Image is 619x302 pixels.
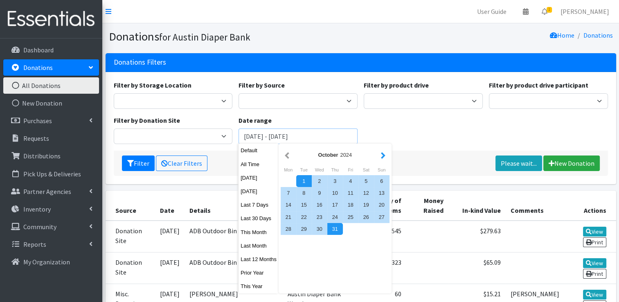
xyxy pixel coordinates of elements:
label: Filter by product drive participant [489,80,588,90]
h1: Donations [109,29,358,44]
a: All Donations [3,77,99,94]
th: Date [155,191,185,221]
td: [DATE] [155,221,185,252]
button: [DATE] [239,172,279,184]
a: Reports [3,236,99,252]
a: Partner Agencies [3,183,99,200]
td: $65.09 [448,252,506,284]
a: Distributions [3,148,99,164]
div: 6 [374,175,389,187]
a: [PERSON_NAME] [554,3,616,20]
h3: Donations Filters [114,58,166,67]
a: Print [583,269,606,279]
div: 1 [296,175,312,187]
div: Thursday [327,165,343,175]
div: Friday [343,165,358,175]
p: Requests [23,134,49,142]
label: Date range [239,115,272,125]
small: for Austin Diaper Bank [159,31,250,43]
td: ADB Outdoor Bin [185,221,282,252]
a: View [583,290,606,300]
div: 12 [358,187,374,199]
a: New Donation [543,156,600,171]
div: 11 [343,187,358,199]
div: 28 [281,223,296,235]
button: This Year [239,280,279,292]
p: Reports [23,240,46,248]
button: Default [239,144,279,156]
div: 14 [281,199,296,211]
label: Filter by product drive [364,80,429,90]
td: Donation Site [106,221,155,252]
a: Requests [3,130,99,146]
p: Purchases [23,117,52,125]
td: Donation Site [106,252,155,284]
p: My Organization [23,258,70,266]
div: 4 [343,175,358,187]
p: Community [23,223,56,231]
button: Prior Year [239,267,279,279]
label: Filter by Donation Site [114,115,180,125]
button: Last Month [239,240,279,252]
div: Wednesday [312,165,327,175]
div: 19 [358,199,374,211]
p: Dashboard [23,46,54,54]
a: Pick Ups & Deliveries [3,166,99,182]
button: Last 7 Days [239,199,279,211]
div: 13 [374,187,389,199]
th: Details [185,191,282,221]
th: In-kind Value [448,191,506,221]
div: 18 [343,199,358,211]
span: 1 [547,7,552,13]
a: View [583,227,606,237]
div: 23 [312,211,327,223]
img: HumanEssentials [3,5,99,33]
button: [DATE] [239,185,279,197]
div: 21 [281,211,296,223]
div: 9 [312,187,327,199]
div: 2 [312,175,327,187]
th: Source [106,191,155,221]
td: $279.63 [448,221,506,252]
td: ADB Outdoor Bin [185,252,282,284]
div: 24 [327,211,343,223]
strong: October [318,152,338,158]
th: Money Raised [406,191,448,221]
a: Inventory [3,201,99,217]
div: Saturday [358,165,374,175]
div: 8 [296,187,312,199]
div: 20 [374,199,389,211]
div: Tuesday [296,165,312,175]
div: Sunday [374,165,389,175]
div: 25 [343,211,358,223]
a: Community [3,219,99,235]
a: My Organization [3,254,99,270]
div: 17 [327,199,343,211]
a: Clear Filters [156,156,207,171]
a: Donations [583,31,613,39]
a: 1 [535,3,554,20]
div: 10 [327,187,343,199]
div: 30 [312,223,327,235]
span: 2024 [340,152,351,158]
p: Donations [23,63,53,72]
button: Filter [122,156,155,171]
a: Print [583,237,606,247]
button: All Time [239,158,279,170]
div: 7 [281,187,296,199]
div: 5 [358,175,374,187]
button: Last 30 Days [239,212,279,224]
div: 26 [358,211,374,223]
p: Partner Agencies [23,187,71,196]
div: 29 [296,223,312,235]
label: Filter by Source [239,80,285,90]
a: User Guide [470,3,513,20]
button: This Month [239,226,279,238]
a: New Donation [3,95,99,111]
button: Last 12 Months [239,253,279,265]
div: 22 [296,211,312,223]
a: View [583,258,606,268]
a: Purchases [3,113,99,129]
a: Home [550,31,574,39]
p: Pick Ups & Deliveries [23,170,81,178]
